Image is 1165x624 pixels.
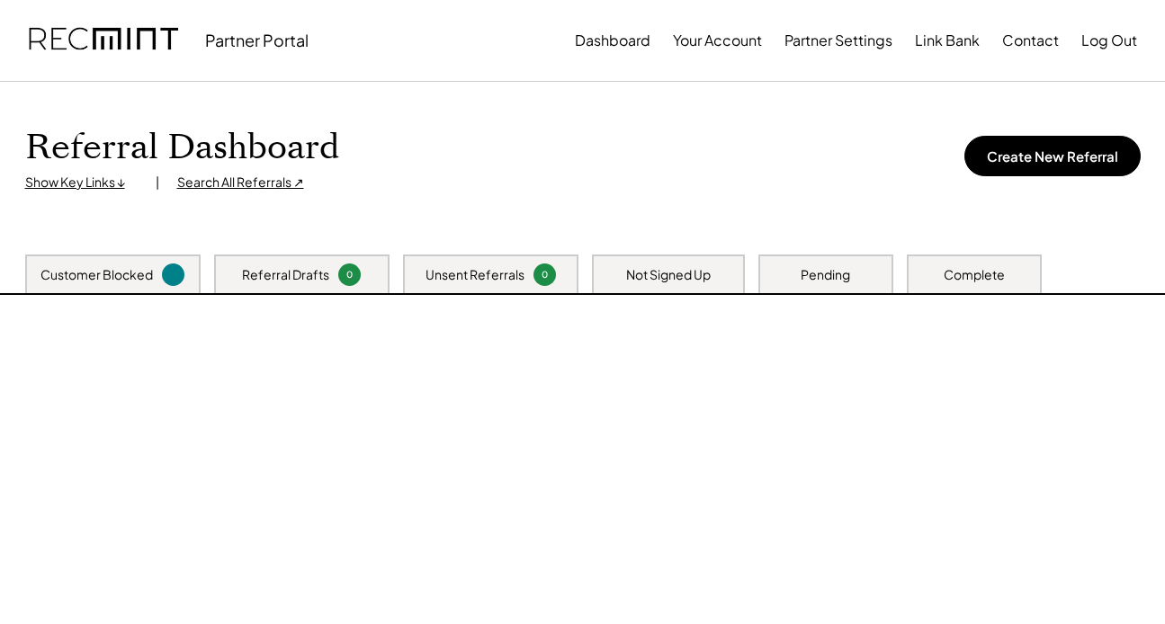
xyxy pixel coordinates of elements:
[341,268,358,281] div: 0
[177,174,304,192] div: Search All Referrals ↗
[242,266,329,284] div: Referral Drafts
[784,22,892,58] button: Partner Settings
[1081,22,1137,58] button: Log Out
[944,266,1005,284] div: Complete
[29,10,178,71] img: recmint-logotype%403x.png
[426,266,524,284] div: Unsent Referrals
[626,266,711,284] div: Not Signed Up
[673,22,762,58] button: Your Account
[25,174,138,192] div: Show Key Links ↓
[575,22,650,58] button: Dashboard
[40,266,153,284] div: Customer Blocked
[1002,22,1059,58] button: Contact
[536,268,553,281] div: 0
[25,127,339,169] h1: Referral Dashboard
[964,136,1141,176] button: Create New Referral
[801,266,850,284] div: Pending
[156,174,159,192] div: |
[205,30,309,50] div: Partner Portal
[915,22,980,58] button: Link Bank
